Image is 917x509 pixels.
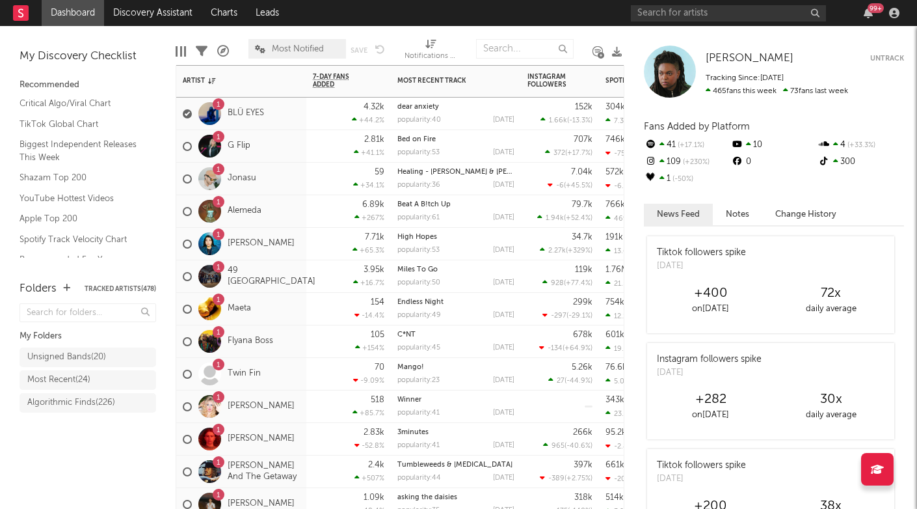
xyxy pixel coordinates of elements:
[354,441,384,450] div: -52.8 %
[566,215,591,222] span: +52.4 %
[574,135,592,144] div: 707k
[605,493,624,502] div: 514k
[545,148,592,157] div: ( )
[657,260,746,273] div: [DATE]
[183,77,280,85] div: Artist
[573,428,592,437] div: 266k
[397,234,437,241] a: High Hopes
[397,409,440,417] div: popularity: 41
[548,181,592,189] div: ( )
[540,116,592,124] div: ( )
[493,149,514,156] div: [DATE]
[605,279,631,288] div: 21.5k
[272,45,324,53] span: Most Notified
[353,279,384,287] div: +16.7 %
[571,168,592,176] div: 7.04k
[730,137,817,154] div: 10
[228,266,315,288] a: 49 [GEOGRAPHIC_DATA]
[574,461,592,469] div: 397k
[650,407,771,423] div: on [DATE]
[397,103,439,111] a: dear anxiety
[605,377,631,385] div: 5.01k
[493,117,514,124] div: [DATE]
[556,182,564,189] span: -6
[20,348,156,367] a: Unsigned Bands(20)
[397,234,514,241] div: High Hopes
[706,87,848,95] span: 73 fans last week
[730,154,817,171] div: 0
[493,344,514,351] div: [DATE]
[375,168,384,176] div: 59
[228,336,273,347] a: Flyana Boss
[573,331,592,339] div: 678k
[605,149,635,158] div: -75.9k
[569,117,591,124] span: -13.3 %
[352,116,384,124] div: +44.2 %
[493,279,514,286] div: [DATE]
[566,378,591,385] span: -44.9 %
[644,154,730,171] div: 109
[354,474,384,482] div: +507 %
[650,301,771,317] div: on [DATE]
[371,331,384,339] div: 105
[313,73,365,89] span: 7-Day Fans Added
[551,280,564,287] span: 928
[397,461,514,469] div: Tumbleweeds & Nicotine
[405,33,457,70] div: Notifications (Artist)
[27,372,90,388] div: Most Recent ( 24 )
[397,364,514,371] div: Mango!
[657,459,746,473] div: Tiktok followers spike
[644,171,730,187] div: 1
[542,311,592,320] div: ( )
[605,135,625,144] div: 746k
[397,266,438,273] a: Miles To Go
[176,33,186,70] div: Edit Columns
[817,154,904,171] div: 300
[351,47,367,54] button: Save
[713,204,762,225] button: Notes
[493,182,514,189] div: [DATE]
[20,329,156,344] div: My Folders
[228,141,250,152] a: G Flip
[605,77,703,85] div: Spotify Monthly Listeners
[706,53,793,64] span: [PERSON_NAME]
[27,395,115,411] div: Algorithmic Finds ( 226 )
[548,475,565,482] span: -389
[217,33,229,70] div: A&R Pipeline
[605,331,624,339] div: 601k
[671,176,693,183] span: -50 %
[397,377,440,384] div: popularity: 23
[397,201,514,208] div: Beat A B!tch Up
[657,473,746,486] div: [DATE]
[20,77,156,93] div: Recommended
[20,171,143,185] a: Shazam Top 200
[362,200,384,209] div: 6.89k
[706,87,777,95] span: 465 fans this week
[397,396,421,404] a: Winner
[650,286,771,301] div: +400
[543,441,592,450] div: ( )
[553,150,565,157] span: 372
[354,148,384,157] div: +41.1 %
[364,266,384,274] div: 3.95k
[540,474,592,482] div: ( )
[605,182,636,190] div: -6.56k
[20,393,156,413] a: Algorithmic Finds(226)
[605,344,632,353] div: 19.6k
[493,475,514,482] div: [DATE]
[548,247,566,255] span: 2.27k
[353,181,384,189] div: +34.1 %
[605,396,624,404] div: 343k
[228,173,256,184] a: Jonasu
[397,364,424,371] a: Mango!
[354,213,384,222] div: +267 %
[397,103,514,111] div: dear anxiety
[575,103,592,111] div: 152k
[493,247,514,254] div: [DATE]
[548,376,592,385] div: ( )
[397,266,514,273] div: Miles To Go
[605,312,630,320] div: 12.1k
[845,142,875,149] span: +33.3 %
[397,136,436,143] a: Bed on Fire
[20,370,156,390] a: Most Recent(24)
